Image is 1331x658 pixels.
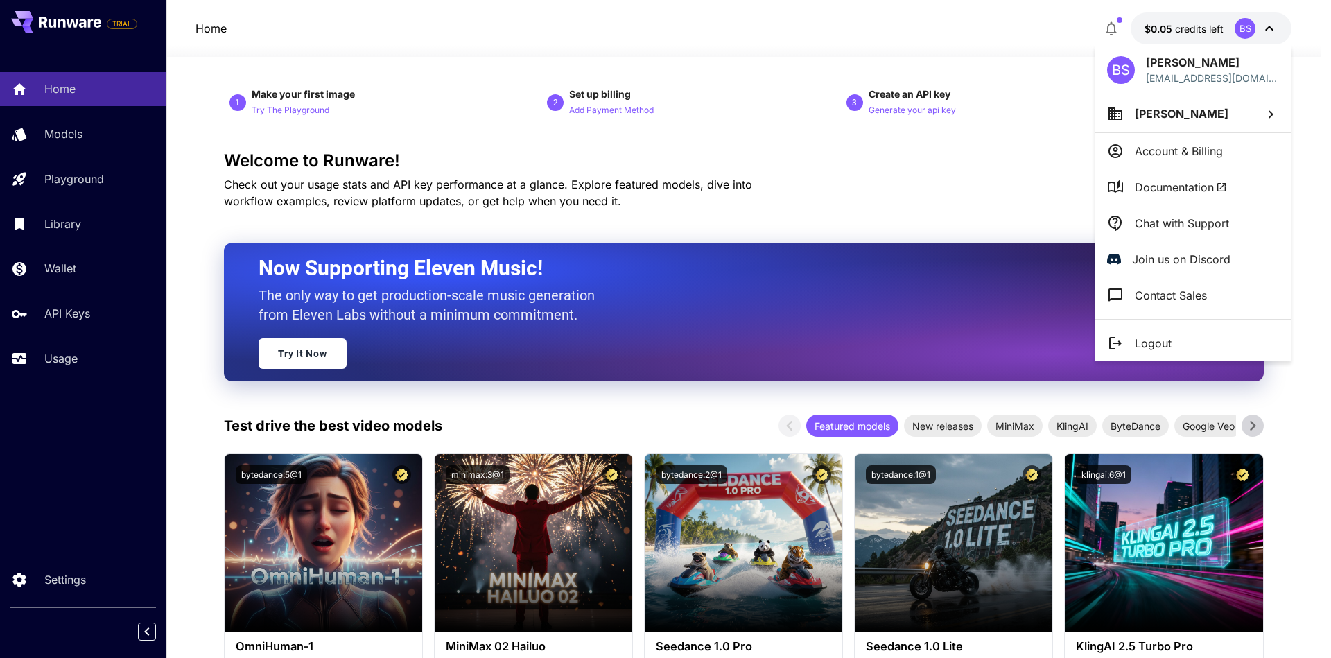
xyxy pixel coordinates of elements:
[1135,215,1229,232] p: Chat with Support
[1135,143,1223,159] p: Account & Billing
[1095,95,1291,132] button: [PERSON_NAME]
[1132,251,1230,268] p: Join us on Discord
[1135,107,1228,121] span: [PERSON_NAME]
[1146,71,1279,85] div: foodsafetytptamilnadu@gmail.com
[1146,54,1279,71] p: [PERSON_NAME]
[1107,56,1135,84] div: BS
[1146,71,1279,85] p: [EMAIL_ADDRESS][DOMAIN_NAME]
[1135,179,1227,196] span: Documentation
[1135,287,1207,304] p: Contact Sales
[1135,335,1172,352] p: Logout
